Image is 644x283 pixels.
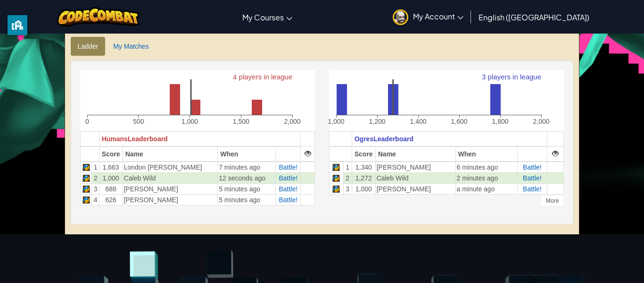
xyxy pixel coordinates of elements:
td: 3 [343,183,352,194]
td: Python [80,183,92,194]
td: 1,272 [352,172,375,183]
span: English ([GEOGRAPHIC_DATA]) [479,12,589,22]
a: My Account [388,2,468,32]
td: [PERSON_NAME] [375,162,455,173]
button: privacy banner [8,15,27,35]
a: Battle! [523,185,542,193]
text: 2,000 [533,118,549,125]
td: Python [80,194,92,205]
td: 4 [92,194,99,205]
a: My Courses [238,4,297,30]
td: 1,000 [352,183,375,194]
th: Score [352,146,375,162]
td: [PERSON_NAME] [123,183,218,194]
td: 2 [343,172,352,183]
th: When [218,146,276,162]
a: My Matches [106,37,156,56]
img: CodeCombat logo [57,7,140,26]
td: Python [80,162,92,173]
td: Caleb Wild [123,172,218,183]
td: [PERSON_NAME] [123,194,218,205]
a: Battle! [523,174,542,182]
div: More [541,195,564,206]
th: Name [375,146,455,162]
td: 1 [92,162,99,173]
td: 1,663 [99,162,123,173]
td: Python [329,162,343,173]
th: Name [123,146,218,162]
text: 500 [133,118,144,125]
td: 1,000 [99,172,123,183]
td: 12 seconds ago [218,172,276,183]
td: 1 [343,162,352,173]
td: 688 [99,183,123,194]
a: Battle! [279,196,297,204]
td: [PERSON_NAME] [375,183,455,194]
td: London [PERSON_NAME] [123,162,218,173]
text: 2,000 [284,118,300,125]
span: My Courses [242,12,284,22]
th: When [455,146,517,162]
text: 1,600 [451,118,467,125]
span: Leaderboard [128,135,168,143]
text: 1,500 [232,118,249,125]
span: Leaderboard [373,135,413,143]
a: Battle! [279,185,297,193]
td: 2 [92,172,99,183]
td: 1,340 [352,162,375,173]
td: Caleb Wild [375,172,455,183]
td: Python [329,172,343,183]
td: 5 minutes ago [218,183,276,194]
td: 7 minutes ago [218,162,276,173]
span: Humans [102,135,128,143]
a: Battle! [279,174,297,182]
td: a minute ago [455,183,517,194]
td: Python [329,183,343,194]
text: 1,000 [182,118,198,125]
text: 3 players in league [482,73,541,81]
a: English ([GEOGRAPHIC_DATA]) [474,4,594,30]
a: Battle! [523,163,542,171]
span: Ogres [355,135,373,143]
text: 1,800 [492,118,508,125]
td: 5 minutes ago [218,194,276,205]
text: 1,400 [410,118,426,125]
text: 1,200 [369,118,385,125]
span: My Account [413,11,463,21]
td: Python [80,172,92,183]
a: Ladder [71,37,106,56]
text: 1,000 [328,118,344,125]
text: 4 players in league [233,73,292,81]
img: avatar [393,9,408,25]
td: 2 minutes ago [455,172,517,183]
td: 3 [92,183,99,194]
text: 0 [85,118,89,125]
td: 6 minutes ago [455,162,517,173]
th: Score [99,146,123,162]
a: Battle! [279,163,297,171]
td: 626 [99,194,123,205]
